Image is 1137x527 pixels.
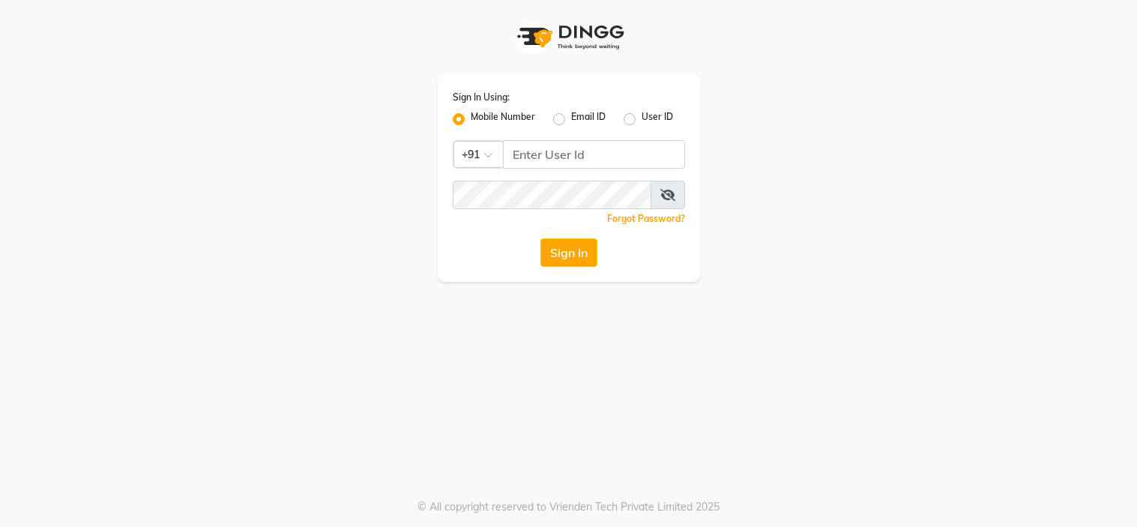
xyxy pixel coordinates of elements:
[571,110,606,128] label: Email ID
[509,15,629,59] img: logo1.svg
[471,110,535,128] label: Mobile Number
[453,181,651,209] input: Username
[540,238,597,267] button: Sign In
[453,91,510,104] label: Sign In Using:
[607,213,685,224] a: Forgot Password?
[503,140,685,169] input: Username
[642,110,673,128] label: User ID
